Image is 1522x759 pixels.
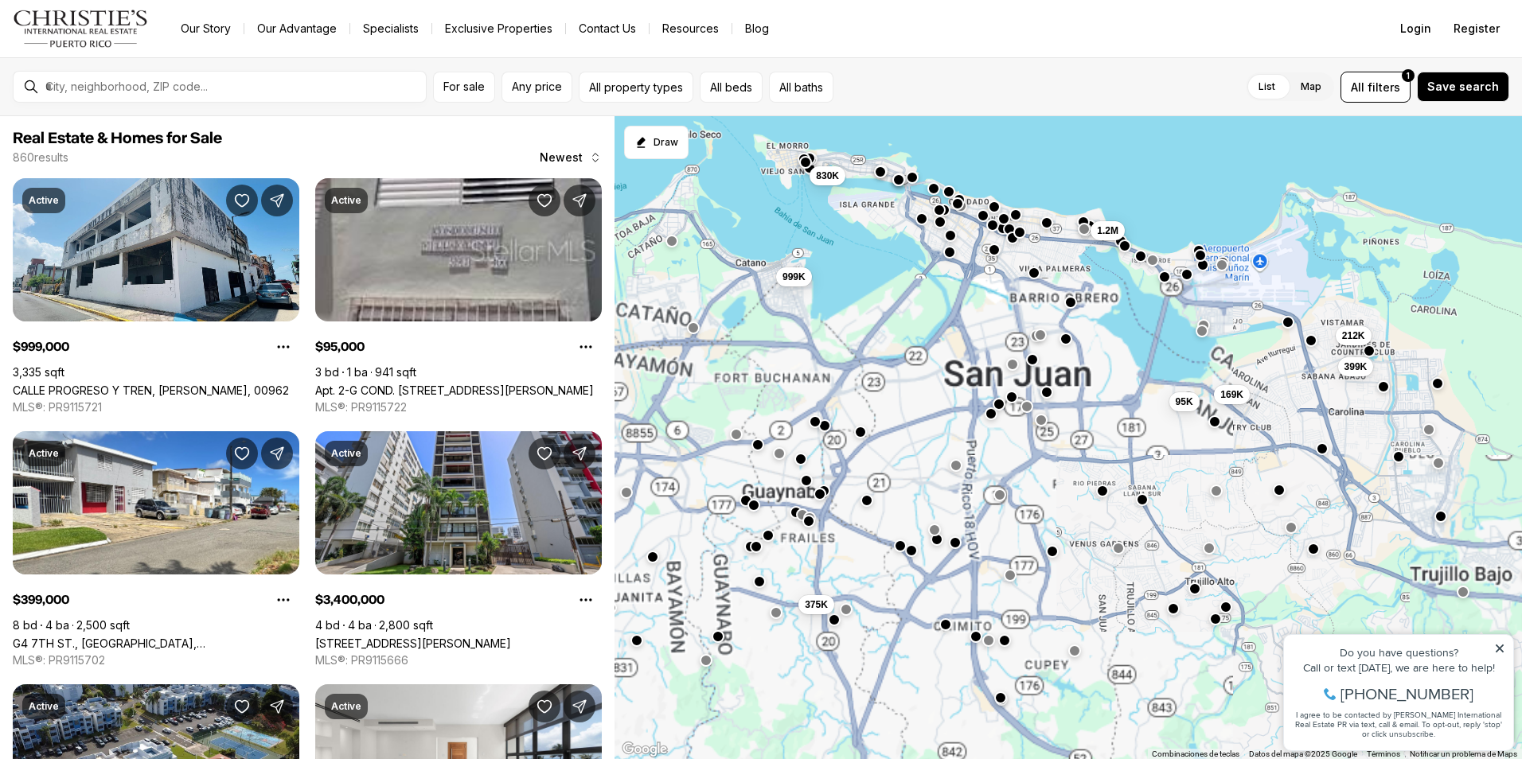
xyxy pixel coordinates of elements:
button: Property options [267,584,299,616]
a: Our Story [168,18,244,40]
button: Allfilters1 [1341,72,1411,103]
button: Newest [530,142,611,173]
a: 1307 AVENIDA AVE #PH, SAN JUAN PR, 00907 [315,636,511,650]
span: Login [1400,22,1431,35]
button: Property options [570,331,602,363]
button: Save Property: Ave Parque de los Ninos CONDO CHALETS DEL PARQUE #4 B 6 [226,691,258,722]
span: 830K [816,169,839,182]
span: I agree to be contacted by [PERSON_NAME] International Real Estate PR via text, call & email. To ... [20,98,227,128]
p: Active [331,194,361,207]
button: 999K [776,267,812,286]
button: 169K [1214,384,1250,403]
a: Specialists [350,18,431,40]
button: Share Property [564,691,595,722]
label: List [1246,72,1288,101]
span: Save search [1427,80,1499,93]
span: 999K [782,270,806,282]
button: All beds [700,72,763,103]
a: G4 7TH ST., CASTELLANA GARDENS DEV., CAROLINA PR, 00983 [13,636,299,650]
p: Active [331,447,361,460]
span: Real Estate & Homes for Sale [13,130,222,146]
button: Save Property: 1307 AVENIDA AVE #PH [529,438,560,469]
button: Contact Us [566,18,649,40]
span: All [1351,79,1364,95]
button: Share Property [261,185,293,216]
span: 95K [1176,395,1193,408]
p: Active [29,700,59,713]
button: Start drawing [624,126,689,159]
button: Property options [570,584,602,616]
span: For sale [443,80,485,93]
p: 860 results [13,151,68,164]
button: For sale [433,72,495,103]
p: Active [331,700,361,713]
button: 830K [810,166,845,185]
span: Any price [512,80,562,93]
span: 1.2M [1097,224,1118,236]
button: Any price [501,72,572,103]
span: Newest [540,151,583,164]
button: Save Property: Apt. 2-G COND. VILLA OLIMPICA #2G [529,185,560,216]
span: 375K [805,598,828,611]
div: Do you have questions? [17,36,230,47]
label: Map [1288,72,1334,101]
p: Active [29,447,59,460]
button: Share Property [564,438,595,469]
button: Login [1391,13,1441,45]
a: Apt. 2-G COND. VILLA OLIMPICA #2G, SAN JUAN PR, 00924 [315,383,594,397]
button: 399K [1338,357,1374,376]
button: 212K [1336,326,1372,345]
a: Resources [650,18,732,40]
a: Our Advantage [244,18,349,40]
span: Register [1454,22,1500,35]
a: CALLE PROGRESO Y TREN, CATANO PR, 00962 [13,383,289,397]
span: [PHONE_NUMBER] [65,75,198,91]
button: All property types [579,72,693,103]
button: Share Property [261,691,293,722]
div: Call or text [DATE], we are here to help! [17,51,230,62]
span: Datos del mapa ©2025 Google [1249,749,1357,758]
button: 375K [798,595,834,614]
button: All baths [769,72,833,103]
button: Save search [1417,72,1509,102]
img: logo [13,10,149,48]
span: filters [1368,79,1400,95]
button: Save Property: CALLE PROGRESO Y TREN [226,185,258,216]
button: Register [1444,13,1509,45]
button: Share Property [564,185,595,216]
p: Active [29,194,59,207]
span: 1 [1407,69,1410,82]
span: 169K [1220,387,1243,400]
a: Exclusive Properties [432,18,565,40]
button: 95K [1169,392,1200,411]
button: 1.2M [1091,220,1125,239]
button: Share Property [261,438,293,469]
button: Property options [267,331,299,363]
button: Save Property: G4 7TH ST., CASTELLANA GARDENS DEV. [226,438,258,469]
button: Save Property: Park Terrace 1501 ASHFORD AVE #4A [529,691,560,722]
a: Blog [732,18,782,40]
span: 399K [1344,360,1368,373]
span: 212K [1342,329,1365,342]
